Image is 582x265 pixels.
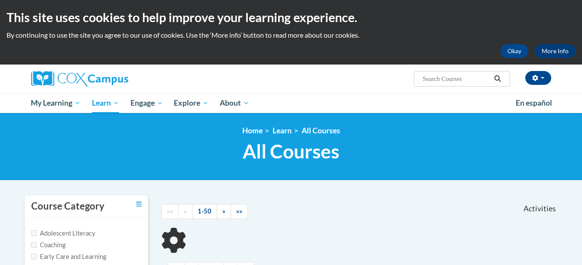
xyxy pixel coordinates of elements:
a: End [231,204,248,219]
a: Learn [273,126,292,135]
a: Previous [178,204,192,219]
span: » [222,207,225,215]
span: Explore [174,98,208,108]
a: Explore [168,93,214,113]
label: Early Care and Learning [31,252,106,262]
a: Engage [125,93,169,113]
a: Next [217,204,231,219]
span: »» [236,207,242,215]
input: Search Courses [422,74,491,84]
a: En español [510,94,558,112]
input: Checkbox for Options [31,254,37,259]
div: Main menu [18,93,564,113]
input: Checkbox for Options [31,242,37,248]
h2: This site uses cookies to help improve your learning experience. [7,9,575,26]
a: My Learning [26,93,87,113]
a: Cox Campus [31,71,196,87]
span: Activities [523,204,556,213]
a: Home [242,126,263,135]
label: Adolescent Literacy [31,229,95,238]
span: En español [516,98,552,107]
label: Coaching [31,240,65,250]
a: 1-50 [192,204,217,219]
span: Engage [130,98,163,108]
span: « [184,207,187,215]
a: More Info [535,44,575,58]
span: Learn [92,98,119,108]
span: «« [167,207,173,215]
h3: Course Category [31,200,104,213]
a: About [214,93,255,113]
a: Learn [86,93,125,113]
button: Okay [501,44,528,58]
span: About [220,98,249,108]
p: By continuing to use the site you agree to our use of cookies. Use the ‘More info’ button to read... [7,30,575,40]
span: My Learning [31,98,81,108]
a: Toggle collapse [136,200,142,209]
span: All Courses [243,140,339,163]
a: Begining [161,204,179,219]
button: Account Settings [525,71,551,85]
img: Cox Campus [31,71,128,87]
a: All Courses [302,126,340,135]
button: Search [491,74,504,84]
input: Checkbox for Options [31,230,37,236]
